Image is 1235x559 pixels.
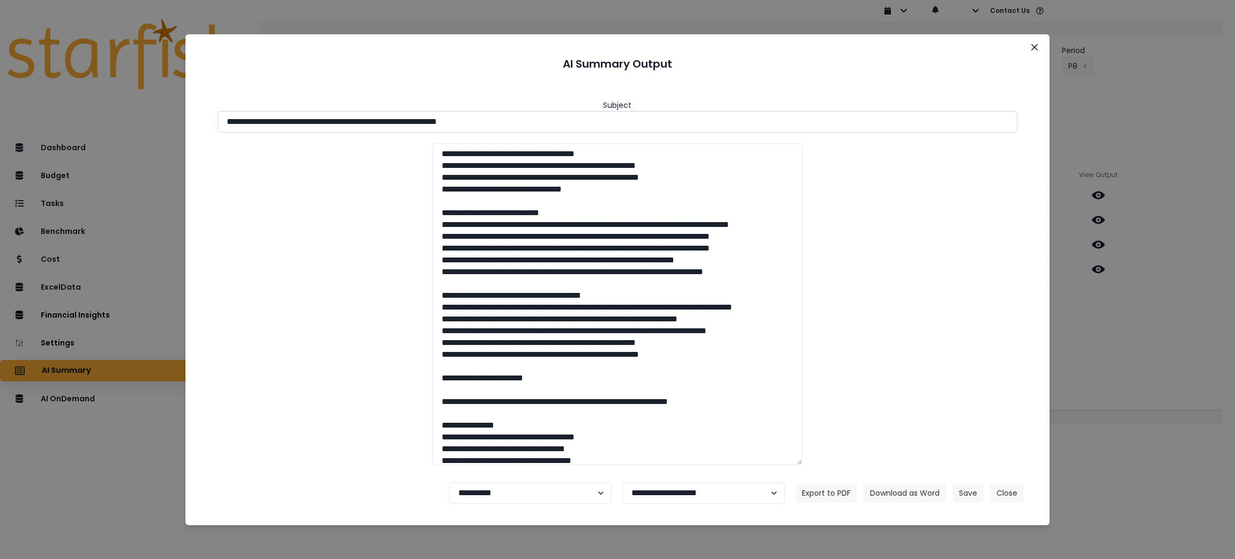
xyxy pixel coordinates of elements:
button: Save [953,483,984,503]
button: Export to PDF [795,483,857,503]
button: Close [1026,39,1043,56]
button: Close [990,483,1024,503]
button: Download as Word [864,483,946,503]
header: AI Summary Output [198,47,1037,80]
header: Subject [603,100,631,111]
